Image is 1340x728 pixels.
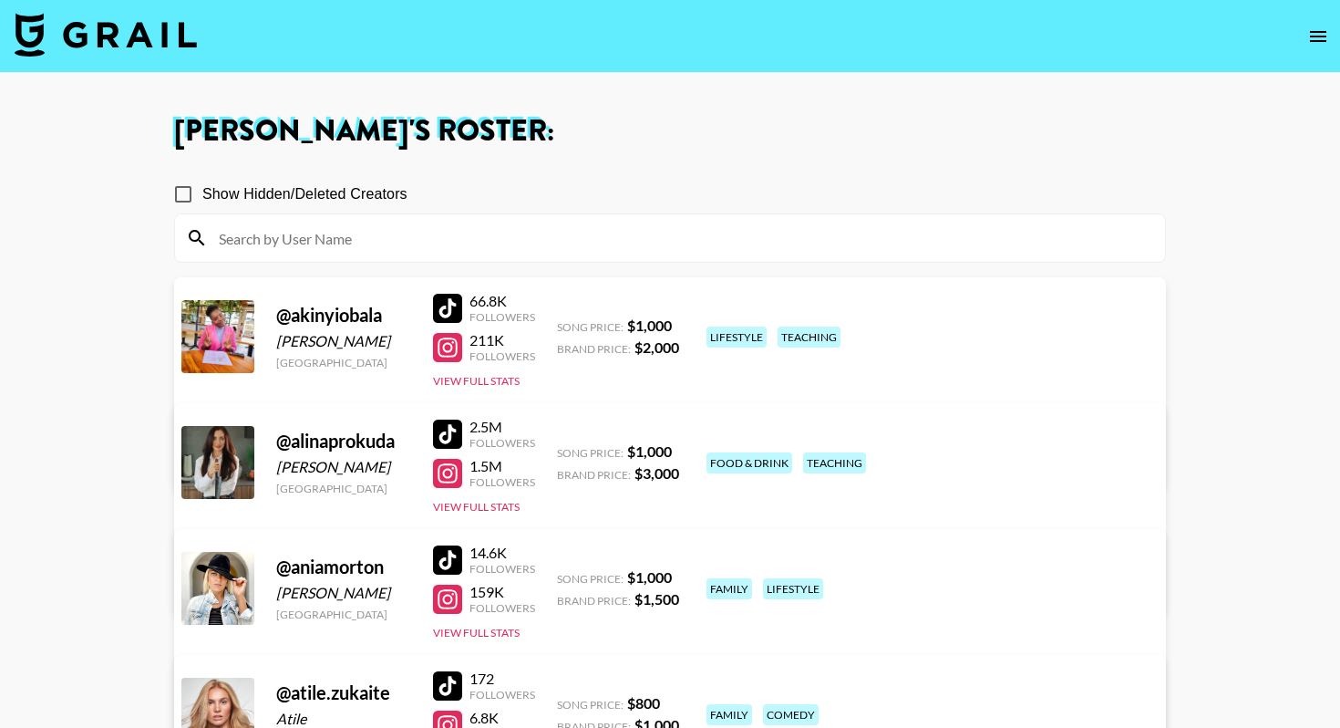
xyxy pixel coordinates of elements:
button: open drawer [1300,18,1336,55]
div: family [706,704,752,725]
div: 6.8K [469,709,535,727]
div: [GEOGRAPHIC_DATA] [276,608,411,621]
div: comedy [763,704,819,725]
span: Song Price: [557,698,624,712]
span: Brand Price: [557,342,631,356]
strong: $ 1,500 [634,590,679,608]
div: [GEOGRAPHIC_DATA] [276,356,411,369]
input: Search by User Name [208,224,1154,253]
span: Brand Price: [557,594,631,608]
div: Followers [469,475,535,489]
strong: $ 1,000 [627,568,672,586]
div: Followers [469,688,535,702]
div: family [706,578,752,599]
div: lifestyle [706,327,767,348]
div: 2.5M [469,418,535,436]
div: [PERSON_NAME] [276,332,411,350]
div: 66.8K [469,292,535,310]
div: @ alinaprokuda [276,430,411,452]
span: Brand Price: [557,468,631,482]
div: 159K [469,583,535,601]
div: Followers [469,562,535,576]
img: Grail Talent [15,13,197,57]
div: Followers [469,310,535,324]
div: lifestyle [763,578,823,599]
div: [PERSON_NAME] [276,458,411,476]
strong: $ 800 [627,694,660,712]
div: Atile [276,710,411,728]
button: View Full Stats [433,500,520,514]
div: [PERSON_NAME] [276,584,411,602]
strong: $ 1,000 [627,442,672,460]
span: Song Price: [557,572,624,586]
div: @ aniamorton [276,556,411,578]
span: Song Price: [557,446,624,460]
button: View Full Stats [433,374,520,388]
div: @ akinyiobala [276,304,411,327]
div: teaching [803,452,866,473]
div: 172 [469,670,535,688]
strong: $ 3,000 [634,464,679,482]
strong: $ 1,000 [627,317,672,334]
div: Followers [469,349,535,363]
div: 211K [469,331,535,349]
h1: [PERSON_NAME] 's Roster: [174,117,1166,146]
div: 1.5M [469,457,535,475]
div: food & drink [706,452,792,473]
div: teaching [778,327,840,348]
button: View Full Stats [433,626,520,640]
span: Show Hidden/Deleted Creators [202,183,407,205]
strong: $ 2,000 [634,338,679,356]
div: Followers [469,436,535,450]
span: Song Price: [557,320,624,334]
div: [GEOGRAPHIC_DATA] [276,482,411,495]
div: 14.6K [469,544,535,562]
div: Followers [469,601,535,615]
div: @ atile.zukaite [276,681,411,704]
